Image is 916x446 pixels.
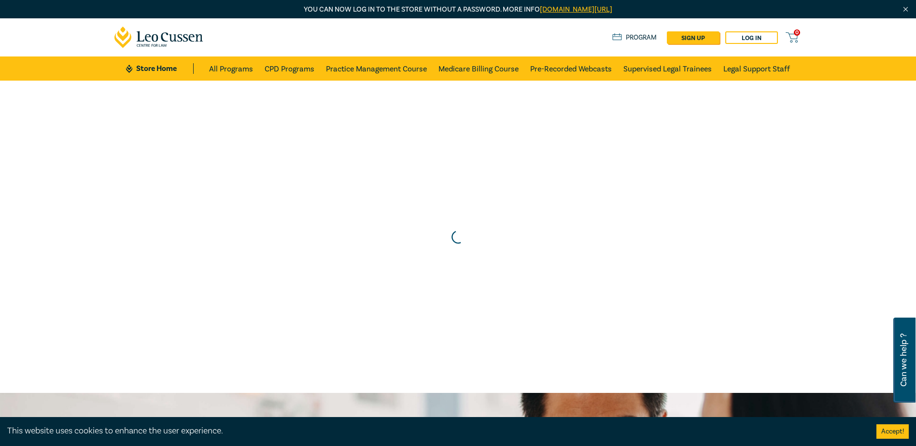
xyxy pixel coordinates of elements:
[899,323,908,397] span: Can we help ?
[265,56,314,81] a: CPD Programs
[126,63,193,74] a: Store Home
[794,29,800,36] span: 0
[7,425,862,437] div: This website uses cookies to enhance the user experience.
[623,56,712,81] a: Supervised Legal Trainees
[725,31,778,44] a: Log in
[612,32,657,43] a: Program
[438,56,519,81] a: Medicare Billing Course
[723,56,790,81] a: Legal Support Staff
[326,56,427,81] a: Practice Management Course
[876,424,909,439] button: Accept cookies
[540,5,612,14] a: [DOMAIN_NAME][URL]
[902,5,910,14] img: Close
[530,56,612,81] a: Pre-Recorded Webcasts
[209,56,253,81] a: All Programs
[667,31,719,44] a: sign up
[114,4,802,15] p: You can now log in to the store without a password. More info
